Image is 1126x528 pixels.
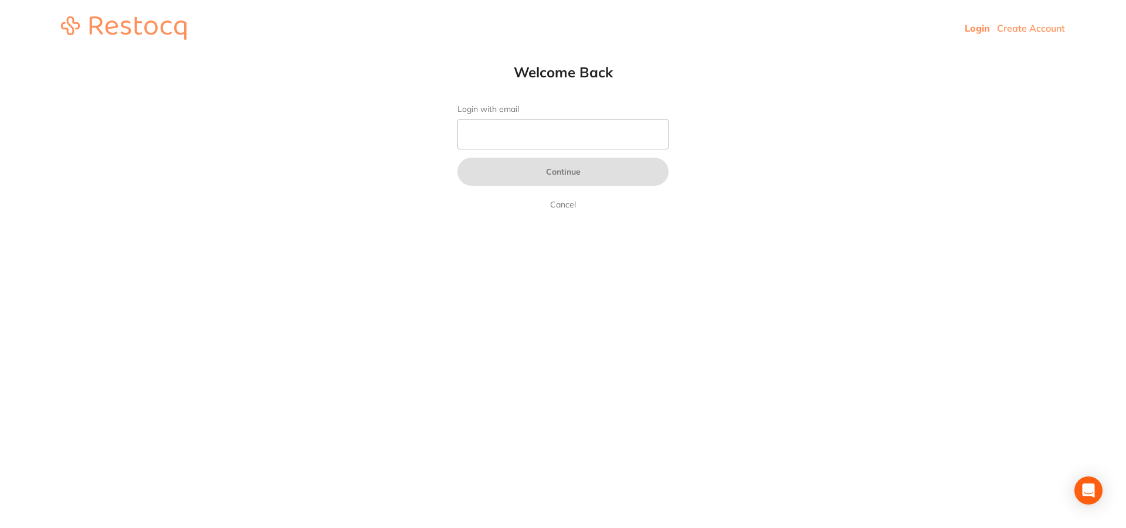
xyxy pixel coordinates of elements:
img: restocq_logo.svg [61,16,186,40]
a: Login [965,22,990,34]
a: Create Account [997,22,1065,34]
button: Continue [457,158,669,186]
label: Login with email [457,104,669,114]
h1: Welcome Back [434,63,692,81]
a: Cancel [548,197,578,212]
div: Open Intercom Messenger [1074,476,1103,505]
